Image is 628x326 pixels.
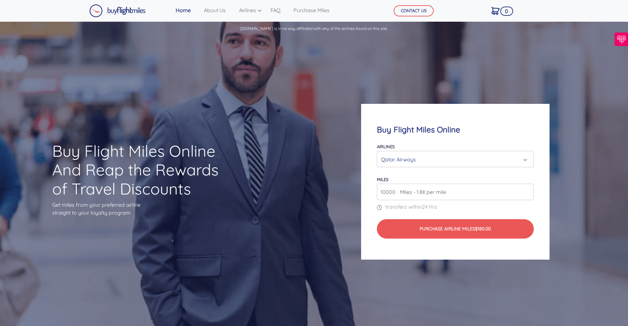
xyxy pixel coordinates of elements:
a: FAQ [268,4,283,17]
img: Buy Flight Miles Logo [89,4,146,17]
a: Home [173,4,193,17]
label: Airlines [377,144,395,149]
p: Get miles from your preferred airline straight to your loyalty program [52,201,230,217]
img: Cart [491,7,500,15]
h1: Buy Flight Miles Online And Reap the Rewards of Travel Discounts [52,142,230,198]
button: Qatar Airways [377,151,533,167]
div: Qatar Airways [381,153,525,166]
a: 0 [489,4,502,17]
button: CONTACT US [394,5,434,16]
span: 24 Hrs [422,203,437,210]
span: 0 [500,7,513,16]
span: Miles - 1.8¢ per mile [397,188,446,196]
h4: Buy Flight Miles Online [377,125,533,134]
a: Purchase Miles [291,4,332,17]
a: Buy Flight Miles Logo [89,3,146,19]
button: Purchase Airline Miles$180.00 [377,219,533,239]
a: Airlines [236,4,260,17]
p: transfers within [377,203,533,211]
a: About Us [201,4,228,17]
span: $180.00 [475,226,491,232]
label: miles [377,177,388,182]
